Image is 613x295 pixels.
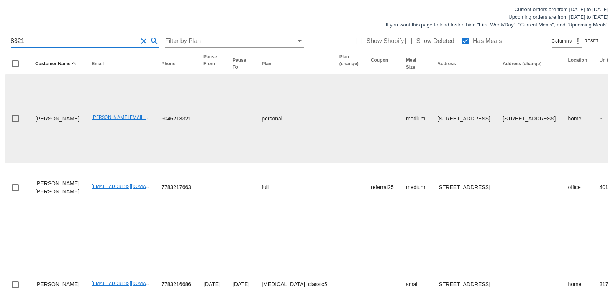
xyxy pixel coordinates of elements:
td: 6046218321 [155,74,197,163]
td: medium [400,74,431,163]
td: office [562,163,593,212]
div: Filter by Plan [165,35,304,47]
a: [EMAIL_ADDRESS][DOMAIN_NAME] [92,184,168,189]
span: Customer Name [35,61,70,66]
button: Reset [582,37,602,45]
span: Location [568,58,587,63]
a: [EMAIL_ADDRESS][DOMAIN_NAME][PERSON_NAME][DOMAIN_NAME] [92,281,242,286]
td: [STREET_ADDRESS] [497,74,562,163]
label: Show Shopify [367,37,404,45]
span: Columns [552,37,572,45]
span: Unit [600,58,608,63]
button: Clear Search for customer [139,36,148,46]
th: Location: Not sorted. Activate to sort ascending. [562,53,593,74]
td: home [562,74,593,163]
th: Coupon: Not sorted. Activate to sort ascending. [365,53,400,74]
th: Plan (change): Not sorted. Activate to sort ascending. [333,53,365,74]
a: [PERSON_NAME][EMAIL_ADDRESS][PERSON_NAME][DOMAIN_NAME] [92,115,242,120]
th: Meal Size: Not sorted. Activate to sort ascending. [400,53,431,74]
th: Address (change): Not sorted. Activate to sort ascending. [497,53,562,74]
th: Customer Name: Sorted ascending. Activate to sort descending. [29,53,85,74]
th: Email: Not sorted. Activate to sort ascending. [85,53,155,74]
label: Show Deleted [416,37,454,45]
span: Phone [161,61,175,66]
td: [STREET_ADDRESS] [431,163,497,212]
span: Coupon [371,58,388,63]
label: Has Meals [473,37,502,45]
span: Plan (change) [339,54,359,66]
td: referral25 [365,163,400,212]
td: 7783217663 [155,163,197,212]
div: Columns [552,35,582,47]
span: Pause To [233,58,246,70]
td: [PERSON_NAME] [PERSON_NAME] [29,163,85,212]
span: Plan [262,61,271,66]
th: Pause To: Not sorted. Activate to sort ascending. [226,53,256,74]
td: full [256,163,333,212]
th: Address: Not sorted. Activate to sort ascending. [431,53,497,74]
td: personal [256,74,333,163]
td: [STREET_ADDRESS] [431,74,497,163]
td: [PERSON_NAME] [29,74,85,163]
span: Address [438,61,456,66]
span: Email [92,61,104,66]
span: Meal Size [406,58,416,70]
th: Plan: Not sorted. Activate to sort ascending. [256,53,333,74]
td: medium [400,163,431,212]
th: Pause From: Not sorted. Activate to sort ascending. [197,53,226,74]
span: Pause From [203,54,217,66]
th: Phone: Not sorted. Activate to sort ascending. [155,53,197,74]
span: Address (change) [503,61,541,66]
span: Reset [584,39,599,43]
